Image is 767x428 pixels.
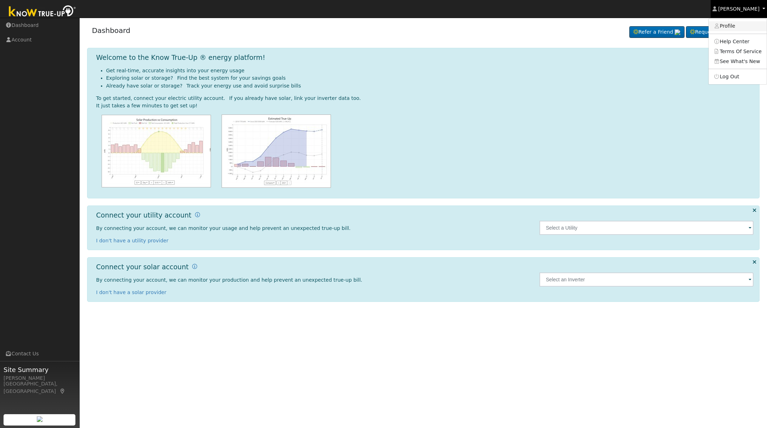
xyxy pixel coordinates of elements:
[686,26,755,38] a: Request a Cleaning
[96,263,189,271] h1: Connect your solar account
[96,95,754,102] div: To get started, connect your electric utility account. If you already have solar, link your inver...
[709,72,767,81] a: Log Out
[96,277,362,283] span: By connecting your account, we can monitor your production and help prevent an unexpected true-up...
[59,388,66,394] a: Map
[106,67,754,74] li: Get real-time, accurate insights into your energy usage
[96,102,754,109] div: It just takes a few minutes to get set up!
[106,74,754,82] li: Exploring solar or storage? Find the best system for your savings goals
[37,416,42,422] img: retrieve
[539,221,754,235] input: Select a Utility
[96,211,191,219] h1: Connect your utility account
[4,374,76,382] div: [PERSON_NAME]
[539,272,754,287] input: Select an Inverter
[96,289,167,295] a: I don't have a solar provider
[96,53,265,62] h1: Welcome to the Know True-Up ® energy platform!
[709,36,767,46] a: Help Center
[709,56,767,66] a: See What's New
[5,4,80,20] img: Know True-Up
[718,6,760,12] span: [PERSON_NAME]
[96,238,168,243] a: I don't have a utility provider
[709,21,767,31] a: Profile
[4,365,76,374] span: Site Summary
[106,82,754,90] li: Already have solar or storage? Track your energy use and avoid surprise bills
[92,26,131,35] a: Dashboard
[629,26,685,38] a: Refer a Friend
[96,225,351,231] span: By connecting your account, we can monitor your usage and help prevent an unexpected true-up bill.
[709,46,767,56] a: Terms Of Service
[4,380,76,395] div: [GEOGRAPHIC_DATA], [GEOGRAPHIC_DATA]
[675,29,680,35] img: retrieve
